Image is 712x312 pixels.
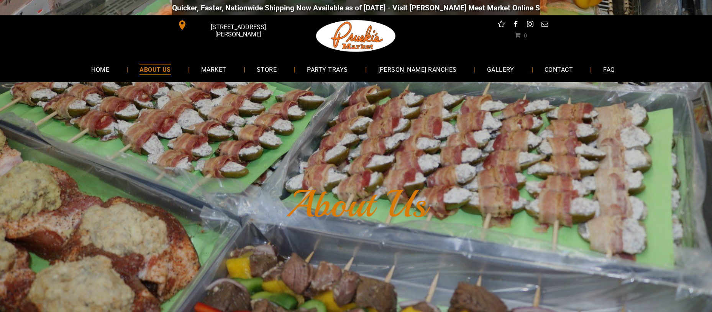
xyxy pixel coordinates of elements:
a: FAQ [592,59,626,79]
font: About Us [285,180,427,228]
a: MARKET [190,59,238,79]
span: 0 [524,32,527,38]
a: PARTY TRAYS [295,59,359,79]
a: email [540,19,550,31]
a: Social network [496,19,506,31]
a: HOME [80,59,121,79]
span: [STREET_ADDRESS][PERSON_NAME] [189,20,288,42]
a: facebook [511,19,521,31]
a: CONTACT [533,59,584,79]
a: [PERSON_NAME] RANCHES [367,59,468,79]
a: STORE [245,59,288,79]
img: Pruski-s+Market+HQ+Logo2-1920w.png [315,15,397,57]
a: [STREET_ADDRESS][PERSON_NAME] [172,19,289,31]
a: instagram [525,19,535,31]
a: GALLERY [476,59,526,79]
a: ABOUT US [128,59,182,79]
